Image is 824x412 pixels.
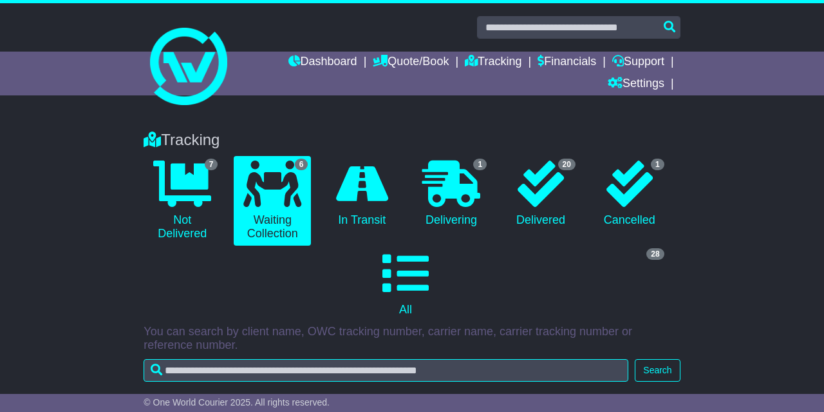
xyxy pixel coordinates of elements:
a: 20 Delivered [503,156,579,232]
a: 28 All [144,246,667,322]
a: Tracking [465,52,521,74]
p: You can search by client name, OWC tracking number, carrier name, carrier tracking number or refe... [144,325,680,353]
span: 6 [295,159,308,170]
a: 1 Cancelled [592,156,668,232]
a: In Transit [324,156,400,232]
a: 1 Delivering [413,156,490,232]
a: 6 Waiting Collection [234,156,311,246]
div: Tracking [137,131,686,150]
a: Dashboard [288,52,357,74]
a: Settings [608,74,664,95]
a: Quote/Book [373,52,449,74]
span: 1 [651,159,664,170]
button: Search [635,359,680,382]
span: © One World Courier 2025. All rights reserved. [144,397,330,407]
a: Financials [538,52,596,74]
span: 7 [205,159,218,170]
span: 20 [558,159,576,170]
a: 7 Not Delivered [144,156,221,246]
span: 28 [646,248,664,260]
span: 1 [473,159,487,170]
a: Support [612,52,664,74]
